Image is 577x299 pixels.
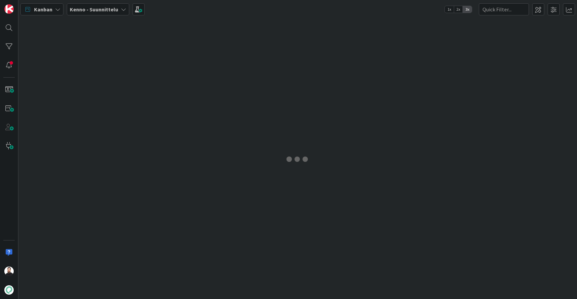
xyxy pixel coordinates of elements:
[4,267,14,276] img: TK
[463,6,472,13] span: 3x
[454,6,463,13] span: 2x
[34,5,52,13] span: Kanban
[4,285,14,295] img: avatar
[70,6,118,13] b: Kenno - Suunnittelu
[479,3,529,15] input: Quick Filter...
[445,6,454,13] span: 1x
[4,4,14,14] img: Visit kanbanzone.com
